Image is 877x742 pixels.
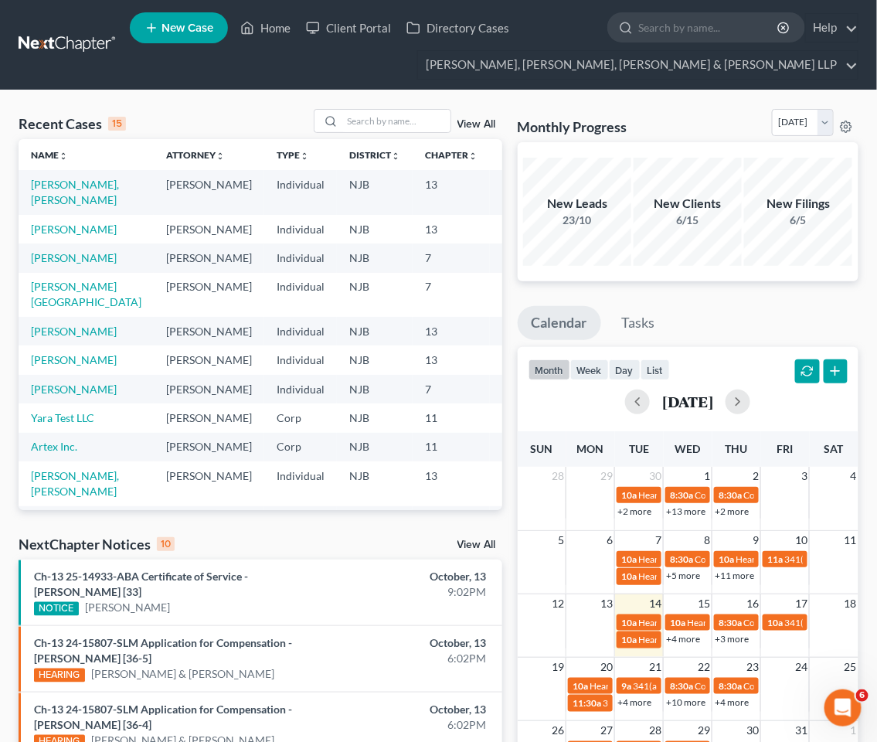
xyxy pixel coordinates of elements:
[337,506,413,535] td: NJB
[277,149,309,161] a: Typeunfold_more
[91,666,275,682] a: [PERSON_NAME] & [PERSON_NAME]
[31,223,117,236] a: [PERSON_NAME]
[264,273,337,317] td: Individual
[166,149,225,161] a: Attorneyunfold_more
[154,243,264,272] td: [PERSON_NAME]
[413,215,490,243] td: 13
[719,617,742,628] span: 8:30a
[695,553,870,565] span: Confirmation hearing for [PERSON_NAME]
[34,669,85,682] div: HEARING
[824,689,862,727] iframe: Intercom live chat
[85,600,171,615] a: [PERSON_NAME]
[264,345,337,374] td: Individual
[666,505,705,517] a: +13 more
[800,467,809,485] span: 3
[617,696,651,708] a: +4 more
[719,553,734,565] span: 10a
[550,721,566,740] span: 26
[856,689,869,702] span: 6
[794,594,809,613] span: 17
[31,411,94,424] a: Yara Test LLC
[666,633,700,645] a: +4 more
[264,243,337,272] td: Individual
[19,535,175,553] div: NextChapter Notices
[638,570,861,582] span: Hearing for Fulme Cruces [PERSON_NAME] De Zeballo
[794,721,809,740] span: 31
[413,403,490,432] td: 11
[399,14,517,42] a: Directory Cases
[843,594,858,613] span: 18
[849,467,858,485] span: 4
[413,345,490,374] td: 13
[745,721,760,740] span: 30
[767,617,783,628] span: 10a
[824,442,844,455] span: Sat
[157,537,175,551] div: 10
[337,433,413,461] td: NJB
[346,569,487,584] div: October, 13
[590,680,710,692] span: Hearing for [PERSON_NAME]
[638,489,759,501] span: Hearing for [PERSON_NAME]
[629,442,649,455] span: Tue
[31,383,117,396] a: [PERSON_NAME]
[264,170,337,214] td: Individual
[31,149,68,161] a: Nameunfold_more
[648,594,663,613] span: 14
[695,489,870,501] span: Confirmation hearing for [PERSON_NAME]
[31,353,117,366] a: [PERSON_NAME]
[457,539,496,550] a: View All
[843,531,858,550] span: 11
[634,213,742,228] div: 6/15
[687,617,807,628] span: Hearing for [PERSON_NAME]
[648,721,663,740] span: 28
[621,489,637,501] span: 10a
[518,117,627,136] h3: Monthly Progress
[570,359,609,380] button: week
[599,594,614,613] span: 13
[715,633,749,645] a: +3 more
[233,14,298,42] a: Home
[696,721,712,740] span: 29
[719,680,742,692] span: 8:30a
[154,403,264,432] td: [PERSON_NAME]
[648,658,663,676] span: 21
[337,403,413,432] td: NJB
[413,461,490,505] td: 13
[337,273,413,317] td: NJB
[31,280,141,308] a: [PERSON_NAME][GEOGRAPHIC_DATA]
[490,403,564,432] td: 25-19461
[599,467,614,485] span: 29
[621,634,637,645] span: 10a
[346,717,487,733] div: 6:02PM
[413,433,490,461] td: 11
[154,273,264,317] td: [PERSON_NAME]
[216,151,225,161] i: unfold_more
[518,306,601,340] a: Calendar
[751,467,760,485] span: 2
[264,215,337,243] td: Individual
[777,442,794,455] span: Fri
[550,467,566,485] span: 28
[794,658,809,676] span: 24
[621,553,637,565] span: 10a
[696,658,712,676] span: 22
[523,195,631,213] div: New Leads
[696,594,712,613] span: 15
[621,617,637,628] span: 10a
[577,442,604,455] span: Mon
[745,658,760,676] span: 23
[715,570,754,581] a: +11 more
[264,433,337,461] td: Corp
[31,440,77,453] a: Artex Inc.
[702,531,712,550] span: 8
[154,506,264,535] td: [PERSON_NAME]
[349,149,400,161] a: Districtunfold_more
[638,617,759,628] span: Hearing for [PERSON_NAME]
[413,375,490,403] td: 7
[413,273,490,317] td: 7
[154,461,264,505] td: [PERSON_NAME]
[154,345,264,374] td: [PERSON_NAME]
[108,117,126,131] div: 15
[744,213,852,228] div: 6/5
[550,658,566,676] span: 19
